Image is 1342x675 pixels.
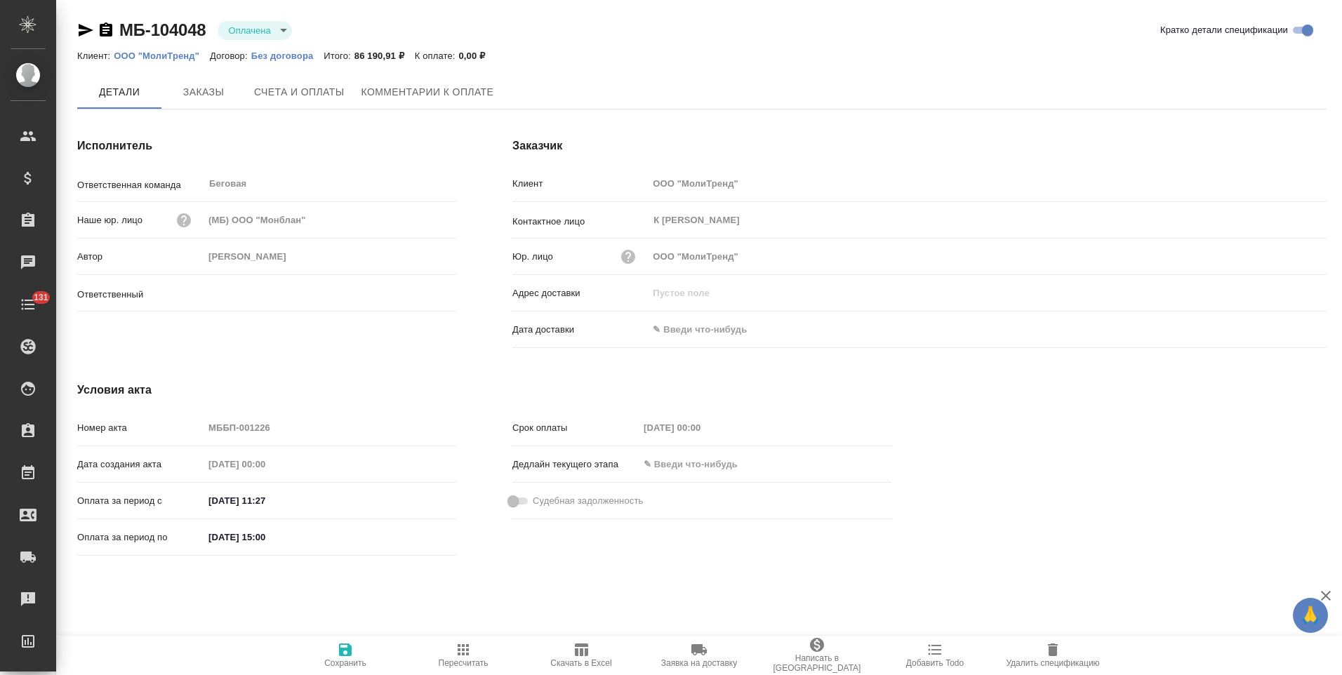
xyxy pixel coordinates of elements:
input: Пустое поле [648,283,1327,303]
h4: Исполнитель [77,138,456,154]
p: Дата доставки [512,323,648,337]
p: Оплата за период с [77,494,204,508]
h4: Заказчик [512,138,1327,154]
p: Итого: [324,51,354,61]
p: 86 190,91 ₽ [354,51,415,61]
p: Автор [77,250,204,264]
a: 131 [4,287,53,322]
button: Open [449,292,451,295]
span: Кратко детали спецификации [1160,23,1288,37]
input: Пустое поле [639,417,762,438]
span: Судебная задолженность [533,494,643,508]
input: Пустое поле [204,454,326,474]
p: Клиент: [77,51,114,61]
button: Скопировать ссылку для ЯМессенджера [77,22,94,39]
p: Адрес доставки [512,286,648,300]
p: Юр. лицо [512,250,553,264]
span: Комментарии к оплате [361,83,494,101]
button: 🙏 [1293,598,1328,633]
input: Пустое поле [204,246,456,267]
p: Без договора [251,51,324,61]
p: Оплата за период по [77,530,204,544]
input: ✎ Введи что-нибудь [648,319,771,340]
p: Номер акта [77,421,204,435]
h4: Условия акта [77,382,891,399]
input: Пустое поле [648,173,1327,194]
p: Дата создания акта [77,457,204,472]
input: ✎ Введи что-нибудь [639,454,762,474]
p: Дедлайн текущего этапа [512,457,639,472]
input: Пустое поле [204,210,456,230]
a: ООО "МолиТренд" [114,49,210,61]
button: Скопировать ссылку [98,22,114,39]
input: Пустое поле [648,246,1327,267]
div: Оплачена [218,21,292,40]
p: Наше юр. лицо [77,213,142,227]
span: Детали [86,83,153,101]
span: 🙏 [1298,601,1322,630]
p: Клиент [512,177,648,191]
a: МБ-104048 [119,20,206,39]
button: Оплачена [225,25,275,36]
span: 131 [25,290,57,305]
p: ООО "МолиТренд" [114,51,210,61]
p: Ответственная команда [77,178,204,192]
p: Контактное лицо [512,215,648,229]
p: Ответственный [77,288,204,302]
span: Заказы [170,83,237,101]
a: Без договора [251,49,324,61]
p: К оплате: [415,51,459,61]
p: Договор: [210,51,251,61]
span: Счета и оплаты [254,83,345,101]
input: ✎ Введи что-нибудь [204,527,326,547]
input: Пустое поле [204,417,456,438]
p: Срок оплаты [512,421,639,435]
input: ✎ Введи что-нибудь [204,490,326,511]
p: 0,00 ₽ [459,51,496,61]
